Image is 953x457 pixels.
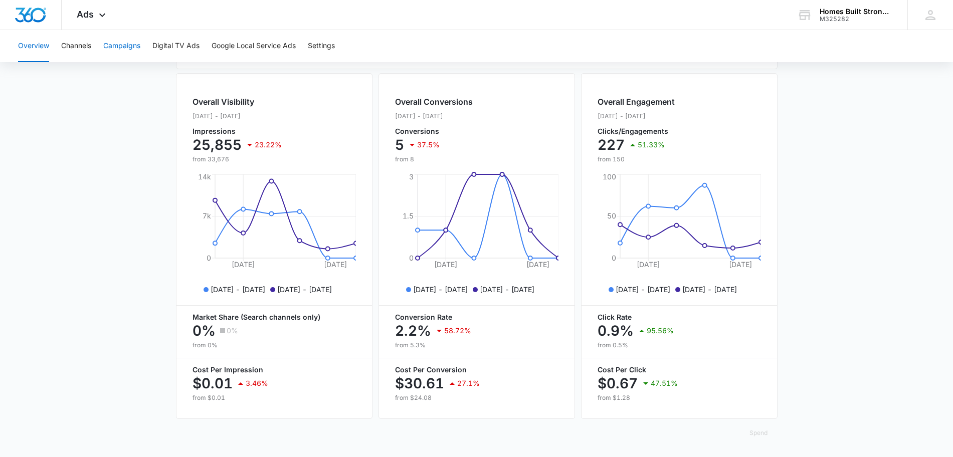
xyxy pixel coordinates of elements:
[637,260,660,269] tspan: [DATE]
[598,128,675,135] p: Clicks/Engagements
[193,314,356,321] p: Market Share (Search channels only)
[638,141,665,148] p: 51.33%
[651,380,678,387] p: 47.51%
[77,9,94,20] span: Ads
[739,421,778,445] button: Spend
[255,141,282,148] p: 23.22%
[395,393,558,402] p: from $24.08
[603,172,616,181] tspan: 100
[193,96,282,108] h2: Overall Visibility
[227,327,238,334] p: 0%
[198,172,211,181] tspan: 14k
[434,260,457,269] tspan: [DATE]
[277,284,332,295] p: [DATE] - [DATE]
[18,30,49,62] button: Overview
[61,30,91,62] button: Channels
[395,323,431,339] p: 2.2%
[417,141,440,148] p: 37.5%
[395,366,558,373] p: Cost Per Conversion
[203,211,211,220] tspan: 7k
[682,284,737,295] p: [DATE] - [DATE]
[323,260,346,269] tspan: [DATE]
[395,314,558,321] p: Conversion Rate
[612,254,616,262] tspan: 0
[647,327,674,334] p: 95.56%
[598,366,761,373] p: Cost Per Click
[232,260,255,269] tspan: [DATE]
[246,380,268,387] p: 3.46%
[526,260,549,269] tspan: [DATE]
[413,284,468,295] p: [DATE] - [DATE]
[193,137,242,153] p: 25,855
[598,341,761,350] p: from 0.5%
[598,137,625,153] p: 227
[193,366,356,373] p: Cost Per Impression
[212,30,296,62] button: Google Local Service Ads
[820,16,893,23] div: account id
[193,155,282,164] p: from 33,676
[211,284,265,295] p: [DATE] - [DATE]
[598,375,638,391] p: $0.67
[480,284,534,295] p: [DATE] - [DATE]
[403,211,414,220] tspan: 1.5
[598,96,675,108] h2: Overall Engagement
[598,323,634,339] p: 0.9%
[395,155,473,164] p: from 8
[193,393,356,402] p: from $0.01
[457,380,480,387] p: 27.1%
[193,112,282,121] p: [DATE] - [DATE]
[820,8,893,16] div: account name
[598,393,761,402] p: from $1.28
[395,375,444,391] p: $30.61
[152,30,200,62] button: Digital TV Ads
[395,341,558,350] p: from 5.3%
[616,284,670,295] p: [DATE] - [DATE]
[598,314,761,321] p: Click Rate
[308,30,335,62] button: Settings
[395,137,404,153] p: 5
[444,327,471,334] p: 58.72%
[409,254,414,262] tspan: 0
[193,128,282,135] p: Impressions
[193,375,233,391] p: $0.01
[409,172,414,181] tspan: 3
[193,323,216,339] p: 0%
[207,254,211,262] tspan: 0
[103,30,140,62] button: Campaigns
[193,341,356,350] p: from 0%
[728,260,751,269] tspan: [DATE]
[598,155,675,164] p: from 150
[395,96,473,108] h2: Overall Conversions
[598,112,675,121] p: [DATE] - [DATE]
[395,128,473,135] p: Conversions
[395,112,473,121] p: [DATE] - [DATE]
[607,211,616,220] tspan: 50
